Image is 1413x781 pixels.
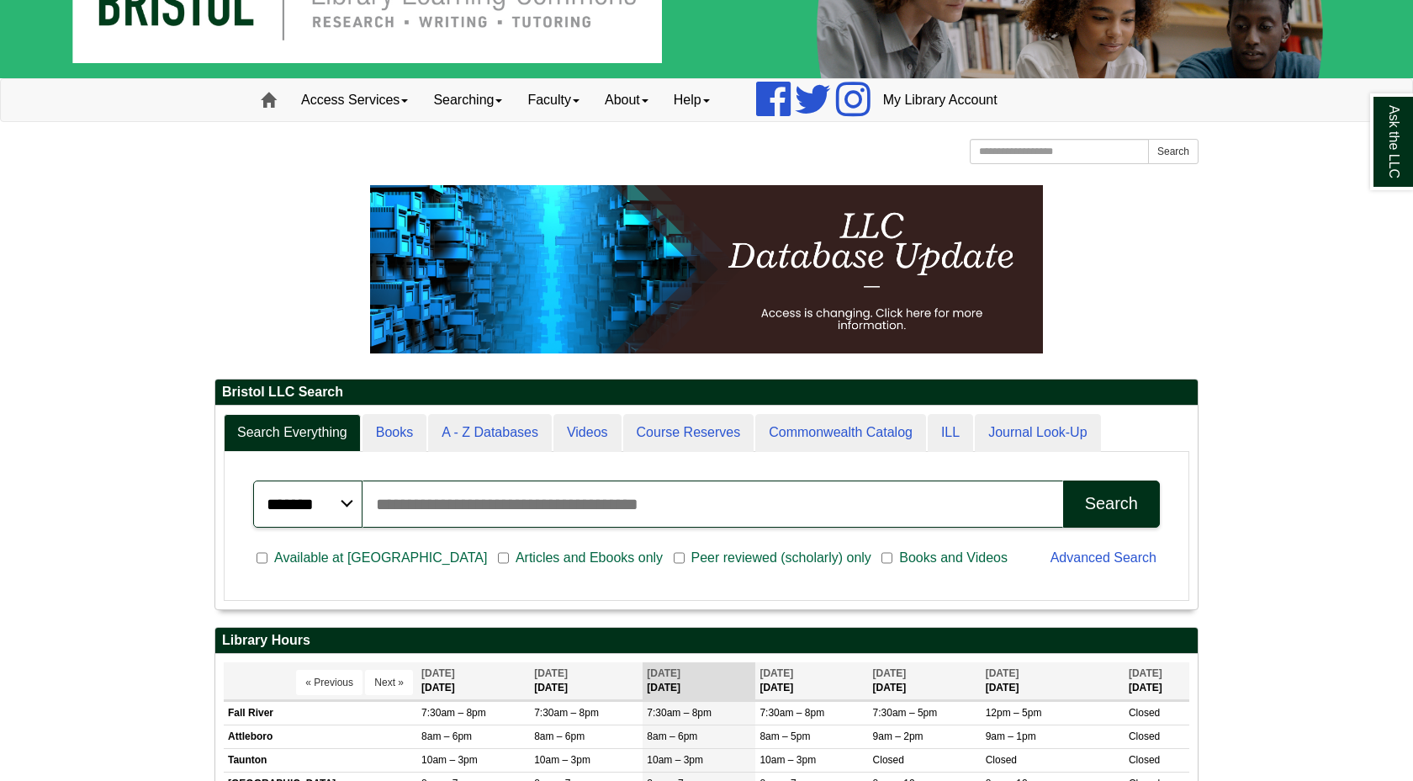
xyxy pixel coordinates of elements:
[623,414,754,452] a: Course Reserves
[892,548,1014,568] span: Books and Videos
[986,731,1036,742] span: 9am – 1pm
[1148,139,1199,164] button: Search
[661,79,722,121] a: Help
[498,550,509,566] input: Articles and Ebooks only
[982,662,1125,700] th: [DATE]
[224,414,361,452] a: Search Everything
[647,667,680,679] span: [DATE]
[873,731,923,742] span: 9am – 2pm
[553,414,622,452] a: Videos
[534,754,590,766] span: 10am – 3pm
[1050,550,1156,565] a: Advanced Search
[643,662,755,700] th: [DATE]
[1129,707,1160,719] span: Closed
[224,725,417,749] td: Attleboro
[370,185,1043,353] img: HTML tutorial
[674,550,685,566] input: Peer reviewed (scholarly) only
[1085,494,1138,513] div: Search
[1129,754,1160,766] span: Closed
[224,701,417,725] td: Fall River
[873,707,938,719] span: 7:30am – 5pm
[986,667,1019,679] span: [DATE]
[365,670,413,695] button: Next »
[647,731,697,742] span: 8am – 6pm
[224,749,417,773] td: Taunton
[975,414,1100,452] a: Journal Look-Up
[296,670,363,695] button: « Previous
[647,754,703,766] span: 10am – 3pm
[534,707,599,719] span: 7:30am – 8pm
[534,731,585,742] span: 8am – 6pm
[534,667,568,679] span: [DATE]
[759,731,810,742] span: 8am – 5pm
[685,548,878,568] span: Peer reviewed (scholarly) only
[421,79,515,121] a: Searching
[881,550,892,566] input: Books and Videos
[515,79,592,121] a: Faculty
[647,707,712,719] span: 7:30am – 8pm
[530,662,643,700] th: [DATE]
[869,662,982,700] th: [DATE]
[267,548,494,568] span: Available at [GEOGRAPHIC_DATA]
[873,754,904,766] span: Closed
[288,79,421,121] a: Access Services
[986,707,1042,719] span: 12pm – 5pm
[759,754,816,766] span: 10am – 3pm
[759,707,824,719] span: 7:30am – 8pm
[421,754,478,766] span: 10am – 3pm
[1125,662,1189,700] th: [DATE]
[421,731,472,742] span: 8am – 6pm
[215,628,1198,654] h2: Library Hours
[928,414,973,452] a: ILL
[421,707,486,719] span: 7:30am – 8pm
[428,414,552,452] a: A - Z Databases
[755,414,926,452] a: Commonwealth Catalog
[755,662,868,700] th: [DATE]
[759,667,793,679] span: [DATE]
[986,754,1017,766] span: Closed
[257,550,267,566] input: Available at [GEOGRAPHIC_DATA]
[421,667,455,679] span: [DATE]
[417,662,530,700] th: [DATE]
[363,414,426,452] a: Books
[873,667,907,679] span: [DATE]
[592,79,661,121] a: About
[871,79,1010,121] a: My Library Account
[1129,731,1160,742] span: Closed
[215,380,1198,406] h2: Bristol LLC Search
[1063,481,1160,528] button: Search
[1129,667,1162,679] span: [DATE]
[509,548,669,568] span: Articles and Ebooks only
